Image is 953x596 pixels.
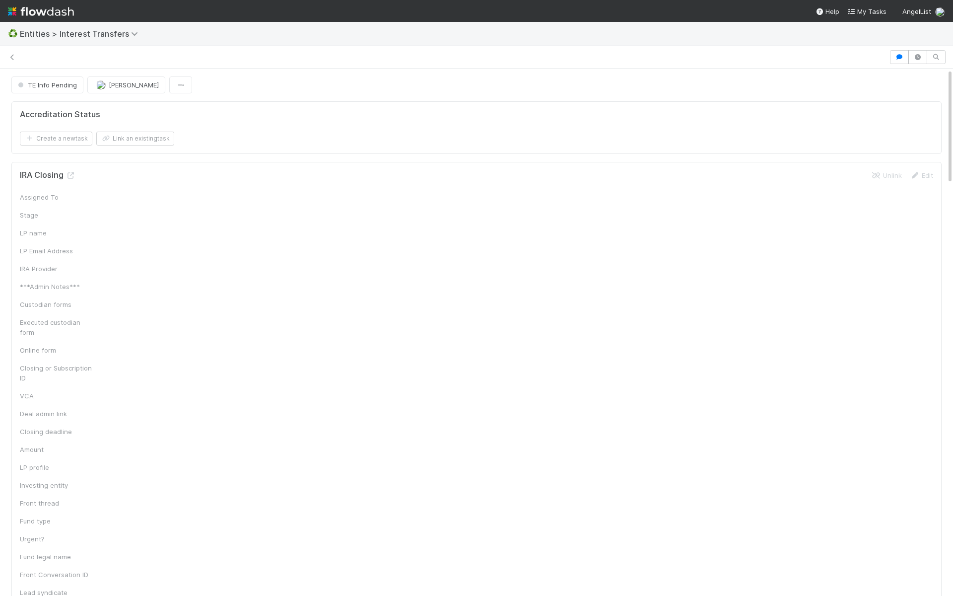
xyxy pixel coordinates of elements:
[847,6,886,16] a: My Tasks
[20,299,94,309] div: Custodian forms
[20,534,94,544] div: Urgent?
[20,498,94,508] div: Front thread
[902,7,931,15] span: AngelList
[20,345,94,355] div: Online form
[20,462,94,472] div: LP profile
[20,570,94,580] div: Front Conversation ID
[20,480,94,490] div: Investing entity
[20,110,100,120] h5: Accreditation Status
[20,427,94,437] div: Closing deadline
[847,7,886,15] span: My Tasks
[20,228,94,238] div: LP name
[20,391,94,401] div: VCA
[935,7,945,17] img: avatar_aa70801e-8de5-4477-ab9d-eb7c67de69c1.png
[20,317,94,337] div: Executed custodian form
[20,264,94,274] div: IRA Provider
[816,6,839,16] div: Help
[20,363,94,383] div: Closing or Subscription ID
[20,29,143,39] span: Entities > Interest Transfers
[20,409,94,419] div: Deal admin link
[20,132,92,146] button: Create a newtask
[20,192,94,202] div: Assigned To
[20,210,94,220] div: Stage
[8,29,18,38] span: ♻️
[20,445,94,454] div: Amount
[20,170,75,180] h5: IRA Closing
[871,171,902,179] a: Unlink
[8,3,74,20] img: logo-inverted-e16ddd16eac7371096b0.svg
[910,171,933,179] a: Edit
[20,552,94,562] div: Fund legal name
[20,246,94,256] div: LP Email Address
[96,132,174,146] button: Link an existingtask
[20,516,94,526] div: Fund type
